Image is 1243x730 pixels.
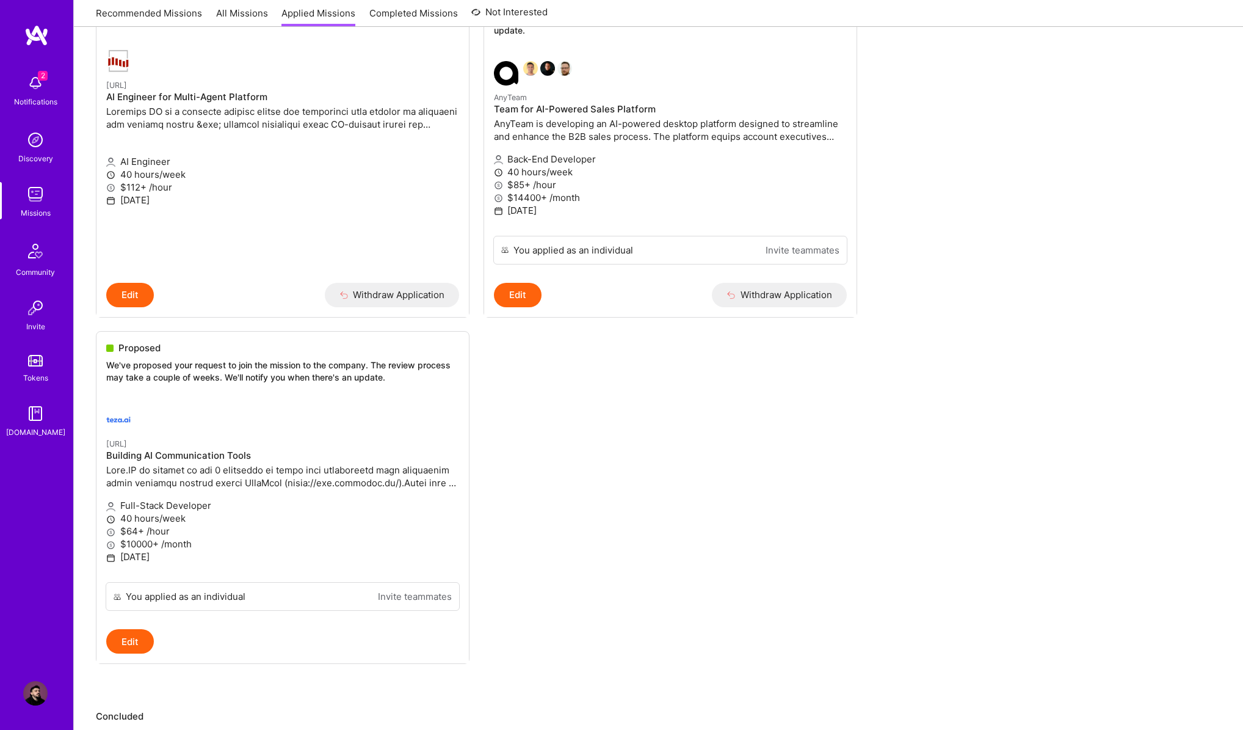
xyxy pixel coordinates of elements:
[494,204,847,217] p: [DATE]
[369,7,458,27] a: Completed Missions
[513,244,633,257] div: You applied as an individual
[523,61,538,76] img: Souvik Basu
[106,81,127,90] small: [URL]
[6,426,65,439] div: [DOMAIN_NAME]
[494,206,503,216] i: icon Calendar
[106,49,131,73] img: Steelbay.ai company logo
[106,515,115,524] i: icon Clock
[106,183,115,192] i: icon MoneyGray
[712,283,847,307] button: Withdraw Application
[96,39,469,283] a: Steelbay.ai company logo[URL]AI Engineer for Multi-Agent PlatformLoremips DO si a consecte adipis...
[494,104,847,115] h4: Team for AI-Powered Sales Platform
[494,166,847,178] p: 40 hours/week
[494,181,503,190] i: icon MoneyGray
[106,538,459,550] p: $10000+ /month
[378,590,452,603] a: Invite teammates
[106,92,459,103] h4: AI Engineer for Multi-Agent Platform
[494,168,503,177] i: icon Clock
[106,439,127,448] small: [URL]
[96,7,202,27] a: Recommended Missions
[18,152,53,165] div: Discovery
[106,450,459,461] h4: Building AI Communication Tools
[28,355,43,367] img: tokens
[106,158,115,167] i: icon Applicant
[106,464,459,489] p: Lore.IP do sitamet co adi 0 elitseddo ei tempo inci utlaboreetd magn aliquaenim admin veniamqu no...
[106,283,154,307] button: Edit
[494,117,847,143] p: AnyTeam is developing an AI-powered desktop platform designed to streamline and enhance the B2B s...
[216,7,268,27] a: All Missions
[281,7,355,27] a: Applied Missions
[23,182,48,206] img: teamwork
[23,371,48,384] div: Tokens
[23,296,48,320] img: Invite
[106,499,459,512] p: Full-Stack Developer
[106,359,459,383] p: We've proposed your request to join the mission to the company. The review process may take a cou...
[38,71,48,81] span: 2
[484,51,857,236] a: AnyTeam company logoSouvik BasuJames TouheyGrzegorz WróblewskiAnyTeamTeam for AI-Powered Sales Pl...
[106,170,115,180] i: icon Clock
[106,181,459,194] p: $112+ /hour
[106,196,115,205] i: icon Calendar
[21,236,50,266] img: Community
[118,341,161,354] span: Proposed
[26,320,45,333] div: Invite
[494,283,542,307] button: Edit
[106,194,459,206] p: [DATE]
[106,541,115,550] i: icon MoneyGray
[23,128,48,152] img: discovery
[126,590,245,603] div: You applied as an individual
[106,502,115,511] i: icon Applicant
[494,93,527,102] small: AnyTeam
[20,681,51,706] a: User Avatar
[106,553,115,563] i: icon Calendar
[325,283,460,307] button: Withdraw Application
[494,194,503,203] i: icon MoneyGray
[494,153,847,166] p: Back-End Developer
[106,407,131,432] img: teza.ai company logo
[96,710,1221,723] p: Concluded
[23,681,48,706] img: User Avatar
[106,629,154,654] button: Edit
[494,178,847,191] p: $85+ /hour
[540,61,555,76] img: James Touhey
[106,525,459,538] p: $64+ /hour
[23,71,48,95] img: bell
[106,512,459,525] p: 40 hours/week
[106,550,459,563] p: [DATE]
[106,105,459,131] p: Loremips DO si a consecte adipisc elitse doe temporinci utla etdolor ma aliquaeni adm veniamq nos...
[471,5,548,27] a: Not Interested
[557,61,572,76] img: Grzegorz Wróblewski
[494,61,518,86] img: AnyTeam company logo
[494,155,503,164] i: icon Applicant
[14,95,57,108] div: Notifications
[494,191,847,204] p: $14400+ /month
[106,168,459,181] p: 40 hours/week
[16,266,55,279] div: Community
[23,401,48,426] img: guide book
[24,24,49,46] img: logo
[106,528,115,537] i: icon MoneyGray
[96,398,469,582] a: teza.ai company logo[URL]Building AI Communication ToolsLore.IP do sitamet co adi 0 elitseddo ei ...
[766,244,839,257] a: Invite teammates
[106,155,459,168] p: AI Engineer
[21,206,51,219] div: Missions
